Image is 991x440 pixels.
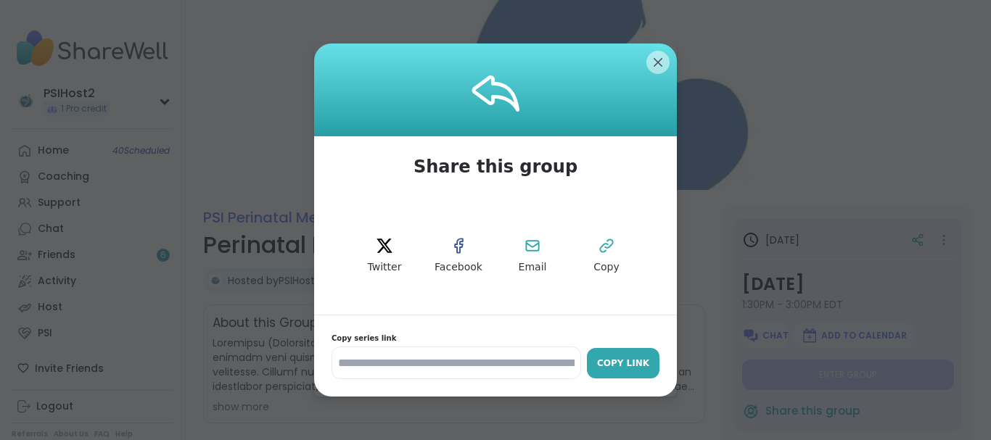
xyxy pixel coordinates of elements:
span: Copy series link [332,333,659,344]
div: Copy Link [594,357,652,370]
button: Twitter [352,223,417,289]
span: Twitter [368,260,402,275]
button: twitter [352,223,417,289]
span: Copy [593,260,620,275]
span: Email [519,260,547,275]
button: Facebook [426,223,491,289]
span: Facebook [435,260,482,275]
button: Copy [574,223,639,289]
button: facebook [426,223,491,289]
button: Email [500,223,565,289]
span: Share this group [396,136,595,197]
button: Copy Link [587,348,659,378]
